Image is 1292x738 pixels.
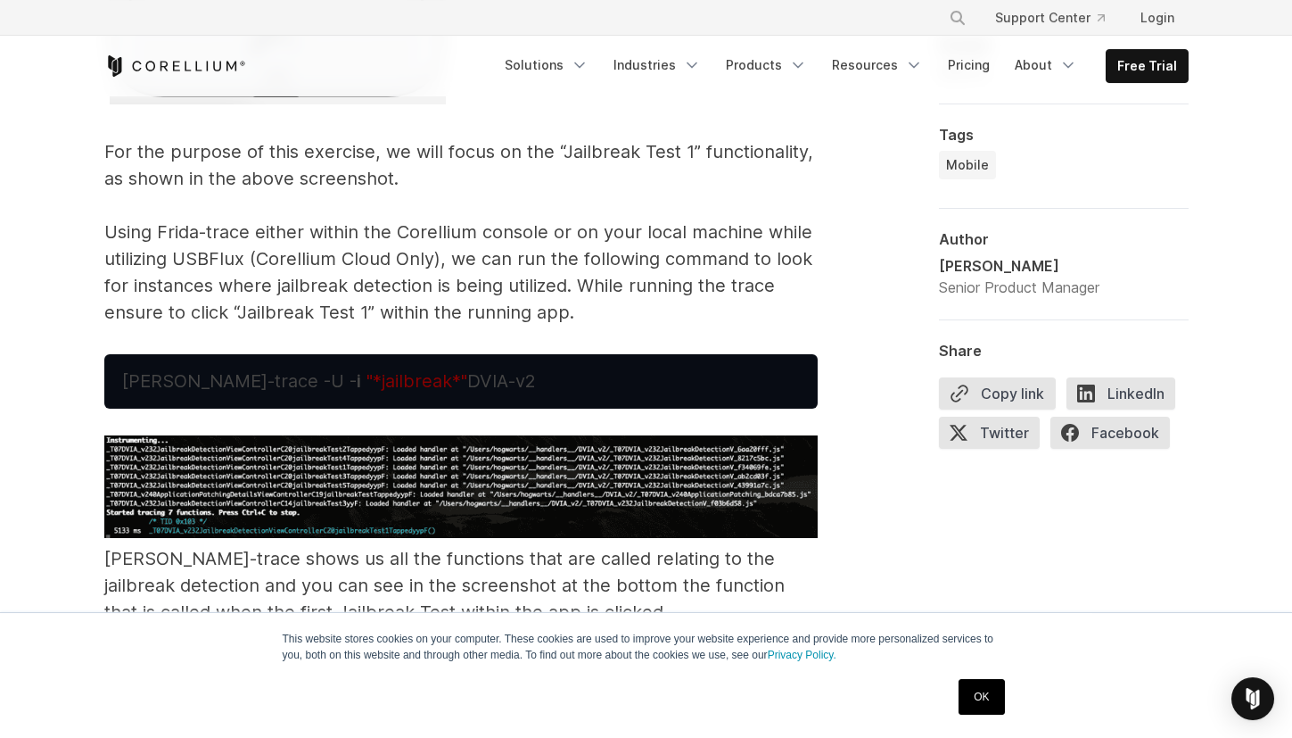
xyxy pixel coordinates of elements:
[715,49,818,81] a: Products
[939,255,1099,277] div: [PERSON_NAME]
[494,49,599,81] a: Solutions
[122,370,366,392] span: [PERSON_NAME]-trace -U -
[283,631,1010,663] p: This website stores cookies on your computer. These cookies are used to improve your website expe...
[939,342,1189,360] div: Share
[981,2,1119,34] a: Support Center
[1107,50,1188,82] a: Free Trial
[104,435,818,652] p: [PERSON_NAME]-trace shows us all the functions that are called relating to the jailbreak detectio...
[959,679,1004,715] a: OK
[939,277,1099,298] div: Senior Product Manager
[937,49,1000,81] a: Pricing
[1066,377,1186,417] a: LinkedIn
[494,49,1189,83] div: Navigation Menu
[603,49,712,81] a: Industries
[939,126,1189,144] div: Tags
[768,649,836,661] a: Privacy Policy.
[104,55,246,77] a: Corellium Home
[357,370,361,392] strong: i
[1126,2,1189,34] a: Login
[467,370,535,392] span: DVIA-v2
[946,156,989,174] span: Mobile
[939,417,1050,456] a: Twitter
[939,417,1040,449] span: Twitter
[939,151,996,179] a: Mobile
[104,435,818,538] img: Screenshot of iOS jailbreak test
[1050,417,1181,456] a: Facebook
[927,2,1189,34] div: Navigation Menu
[939,377,1056,410] button: Copy link
[1004,49,1088,81] a: About
[821,49,934,81] a: Resources
[942,2,974,34] button: Search
[1050,417,1170,449] span: Facebook
[366,370,467,392] span: "*jailbreak*"
[1066,377,1175,410] span: LinkedIn
[1231,677,1274,720] div: Open Intercom Messenger
[939,230,1189,248] div: Author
